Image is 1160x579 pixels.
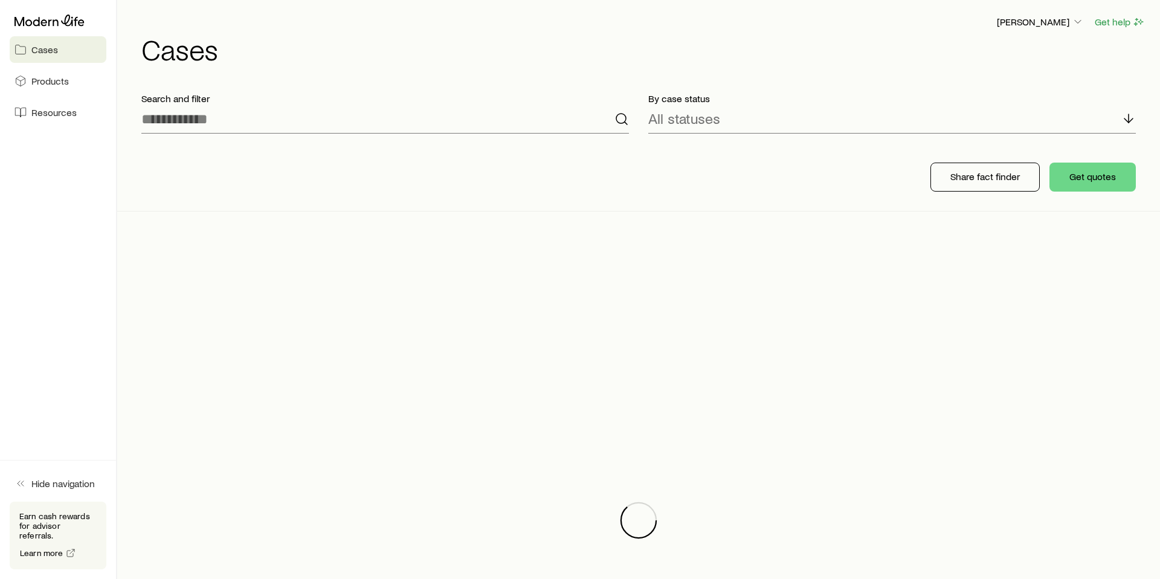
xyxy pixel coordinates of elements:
div: Earn cash rewards for advisor referrals.Learn more [10,502,106,569]
button: Share fact finder [930,163,1040,192]
span: Learn more [20,549,63,557]
span: Cases [31,44,58,56]
p: Earn cash rewards for advisor referrals. [19,511,97,540]
a: Products [10,68,106,94]
span: Resources [31,106,77,118]
button: Get help [1094,15,1145,29]
button: [PERSON_NAME] [996,15,1084,30]
a: Resources [10,99,106,126]
p: Search and filter [141,92,629,105]
p: By case status [648,92,1136,105]
span: Products [31,75,69,87]
span: Hide navigation [31,477,95,490]
button: Get quotes [1049,163,1136,192]
p: [PERSON_NAME] [997,16,1084,28]
a: Cases [10,36,106,63]
p: Share fact finder [950,170,1020,183]
p: All statuses [648,110,720,127]
h1: Cases [141,34,1145,63]
button: Hide navigation [10,470,106,497]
